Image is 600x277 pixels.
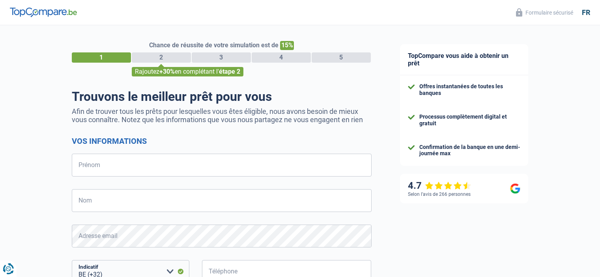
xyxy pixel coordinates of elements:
[419,83,520,97] div: Offres instantanées de toutes les banques
[219,68,240,75] span: étape 2
[72,52,131,63] div: 1
[252,52,311,63] div: 4
[132,52,191,63] div: 2
[511,6,578,19] button: Formulaire sécurisé
[132,67,243,76] div: Rajoutez en complétant l'
[582,8,590,17] div: fr
[280,41,294,50] span: 15%
[419,113,520,127] div: Processus complètement digital et gratuit
[159,68,175,75] span: +30%
[72,136,372,146] h2: Vos informations
[149,41,279,49] span: Chance de réussite de votre simulation est de
[419,144,520,157] div: Confirmation de la banque en une demi-journée max
[400,44,528,75] div: TopCompare vous aide à obtenir un prêt
[408,191,471,197] div: Selon l’avis de 266 personnes
[408,180,471,191] div: 4.7
[72,107,372,124] p: Afin de trouver tous les prêts pour lesquelles vous êtes éligible, nous avons besoin de mieux vou...
[10,7,77,17] img: TopCompare Logo
[192,52,251,63] div: 3
[312,52,371,63] div: 5
[72,89,372,104] h1: Trouvons le meilleur prêt pour vous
